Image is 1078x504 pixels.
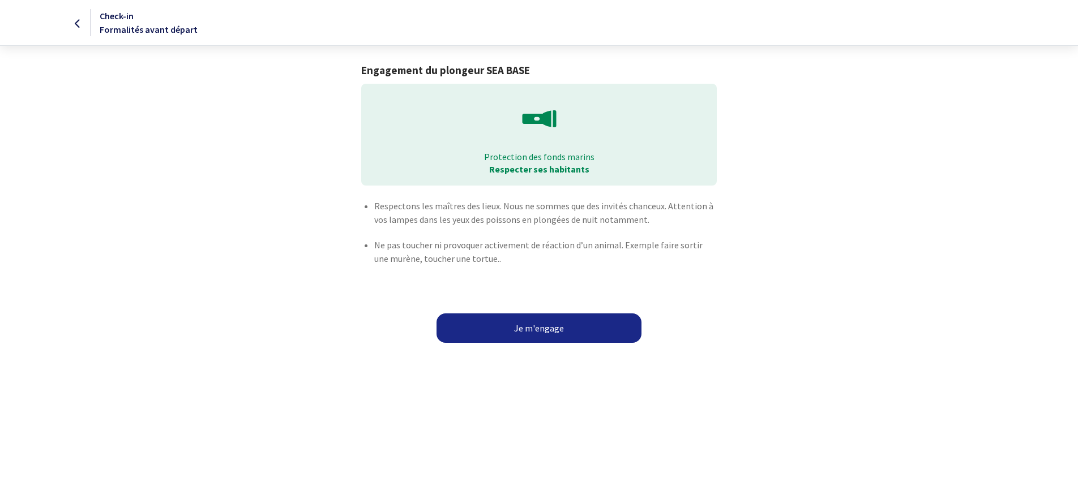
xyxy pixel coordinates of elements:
strong: Respecter ses habitants [489,163,589,175]
p: Respectons les maîtres des lieux. Nous ne sommes que des invités chanceux. Attention à vos lampes... [374,199,716,226]
button: Je m'engage [437,313,641,343]
p: Protection des fonds marins [369,150,708,163]
span: Check-in Formalités avant départ [100,10,198,35]
p: Ne pas toucher ni provoquer activement de réaction d’un animal. Exemple faire sortir une murène, ... [374,238,716,265]
h1: Engagement du plongeur SEA BASE [361,64,716,77]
